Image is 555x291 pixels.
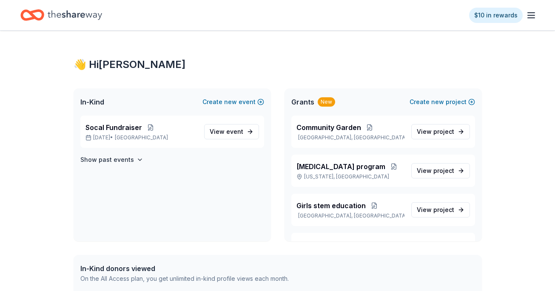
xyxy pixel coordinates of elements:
div: 👋 Hi [PERSON_NAME] [74,58,482,71]
span: Community Garden [296,122,361,133]
a: View event [204,124,259,139]
span: View [417,127,454,137]
span: project [433,167,454,174]
p: [DATE] • [85,134,197,141]
span: event [226,128,243,135]
p: [GEOGRAPHIC_DATA], [GEOGRAPHIC_DATA] [296,134,404,141]
button: Createnewproject [410,97,475,107]
div: On the All Access plan, you get unlimited in-kind profile views each month. [80,274,289,284]
h4: Show past events [80,155,134,165]
a: View project [411,202,470,218]
span: View [417,205,454,215]
span: [GEOGRAPHIC_DATA] [115,134,168,141]
a: Home [20,5,102,25]
span: After school program [296,240,369,250]
span: Socal Fundraiser [85,122,142,133]
p: [GEOGRAPHIC_DATA], [GEOGRAPHIC_DATA] [296,212,404,219]
span: In-Kind [80,97,104,107]
button: Createnewevent [202,97,264,107]
span: Grants [291,97,314,107]
span: project [433,128,454,135]
span: Girls stem education [296,201,366,211]
span: View [417,166,454,176]
span: [MEDICAL_DATA] program [296,161,385,172]
span: new [224,97,237,107]
a: View project [411,124,470,139]
div: New [318,97,335,107]
div: In-Kind donors viewed [80,263,289,274]
a: View project [411,163,470,178]
button: Show past events [80,155,143,165]
span: View [210,127,243,137]
p: [US_STATE], [GEOGRAPHIC_DATA] [296,173,404,180]
a: $10 in rewards [469,8,523,23]
span: new [431,97,444,107]
span: project [433,206,454,213]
